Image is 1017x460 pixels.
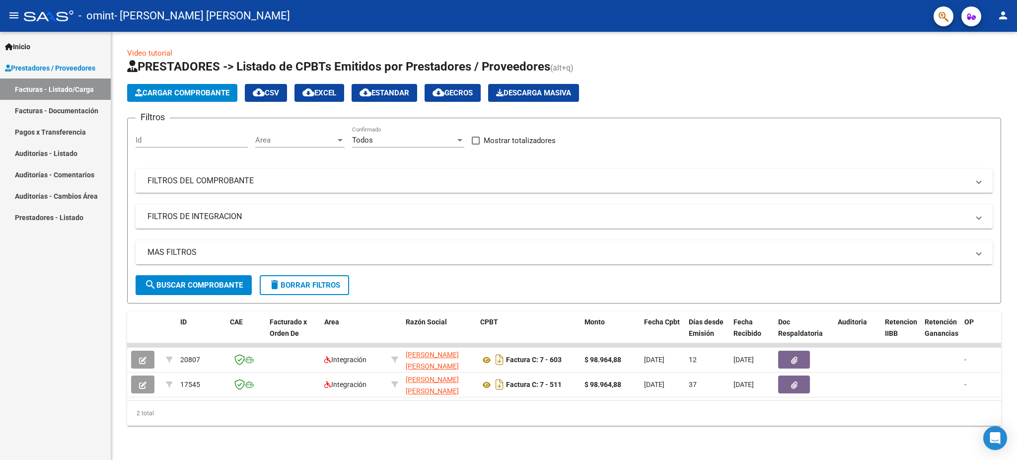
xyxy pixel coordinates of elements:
[406,349,472,370] div: 27162519560
[480,318,498,326] span: CPBT
[135,88,229,97] span: Cargar Comprobante
[302,88,336,97] span: EXCEL
[360,88,409,97] span: Estandar
[964,381,966,388] span: -
[294,84,344,102] button: EXCEL
[774,311,834,355] datatable-header-cell: Doc Respaldatoria
[689,356,697,364] span: 12
[406,376,459,395] span: [PERSON_NAME] [PERSON_NAME]
[729,311,774,355] datatable-header-cell: Fecha Recibido
[506,356,562,364] strong: Factura C: 7 - 603
[406,351,459,370] span: [PERSON_NAME] [PERSON_NAME]
[506,381,562,389] strong: Factura C: 7 - 511
[838,318,867,326] span: Auditoria
[320,311,387,355] datatable-header-cell: Area
[176,311,226,355] datatable-header-cell: ID
[127,49,172,58] a: Video tutorial
[136,169,993,193] mat-expansion-panel-header: FILTROS DEL COMPROBANTE
[584,356,621,364] strong: $ 98.964,88
[778,318,823,337] span: Doc Respaldatoria
[488,84,579,102] button: Descarga Masiva
[733,381,754,388] span: [DATE]
[964,318,974,326] span: OP
[644,356,664,364] span: [DATE]
[550,63,574,73] span: (alt+q)
[269,279,281,291] mat-icon: delete
[5,63,95,74] span: Prestadores / Proveedores
[640,311,685,355] datatable-header-cell: Fecha Cpbt
[834,311,881,355] datatable-header-cell: Auditoria
[114,5,290,27] span: - [PERSON_NAME] [PERSON_NAME]
[136,110,170,124] h3: Filtros
[180,318,187,326] span: ID
[226,311,266,355] datatable-header-cell: CAE
[584,318,605,326] span: Monto
[925,318,958,337] span: Retención Ganancias
[324,318,339,326] span: Area
[433,86,444,98] mat-icon: cloud_download
[147,247,969,258] mat-panel-title: MAS FILTROS
[127,84,237,102] button: Cargar Comprobante
[885,318,917,337] span: Retencion IIBB
[302,86,314,98] mat-icon: cloud_download
[689,318,724,337] span: Días desde Emisión
[488,84,579,102] app-download-masive: Descarga masiva de comprobantes (adjuntos)
[685,311,729,355] datatable-header-cell: Días desde Emisión
[78,5,114,27] span: - omint
[493,377,506,392] i: Descargar documento
[581,311,640,355] datatable-header-cell: Monto
[476,311,581,355] datatable-header-cell: CPBT
[493,352,506,368] i: Descargar documento
[964,356,966,364] span: -
[644,381,664,388] span: [DATE]
[352,136,373,145] span: Todos
[127,401,1001,426] div: 2 total
[733,356,754,364] span: [DATE]
[253,88,279,97] span: CSV
[360,86,371,98] mat-icon: cloud_download
[180,356,200,364] span: 20807
[402,311,476,355] datatable-header-cell: Razón Social
[8,9,20,21] mat-icon: menu
[406,318,447,326] span: Razón Social
[960,311,1000,355] datatable-header-cell: OP
[5,41,30,52] span: Inicio
[253,86,265,98] mat-icon: cloud_download
[484,135,556,147] span: Mostrar totalizadores
[270,318,307,337] span: Facturado x Orden De
[983,426,1007,450] div: Open Intercom Messenger
[496,88,571,97] span: Descarga Masiva
[269,281,340,290] span: Borrar Filtros
[245,84,287,102] button: CSV
[584,381,621,388] strong: $ 98.964,88
[136,275,252,295] button: Buscar Comprobante
[147,175,969,186] mat-panel-title: FILTROS DEL COMPROBANTE
[997,9,1009,21] mat-icon: person
[689,381,697,388] span: 37
[324,381,366,388] span: Integración
[180,381,200,388] span: 17545
[324,356,366,364] span: Integración
[433,88,473,97] span: Gecros
[136,205,993,229] mat-expansion-panel-header: FILTROS DE INTEGRACION
[352,84,417,102] button: Estandar
[145,281,243,290] span: Buscar Comprobante
[136,240,993,264] mat-expansion-panel-header: MAS FILTROS
[127,60,550,74] span: PRESTADORES -> Listado de CPBTs Emitidos por Prestadores / Proveedores
[145,279,156,291] mat-icon: search
[425,84,481,102] button: Gecros
[266,311,320,355] datatable-header-cell: Facturado x Orden De
[644,318,680,326] span: Fecha Cpbt
[255,136,336,145] span: Area
[260,275,349,295] button: Borrar Filtros
[921,311,960,355] datatable-header-cell: Retención Ganancias
[230,318,243,326] span: CAE
[406,374,472,395] div: 27162519560
[733,318,761,337] span: Fecha Recibido
[147,211,969,222] mat-panel-title: FILTROS DE INTEGRACION
[881,311,921,355] datatable-header-cell: Retencion IIBB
